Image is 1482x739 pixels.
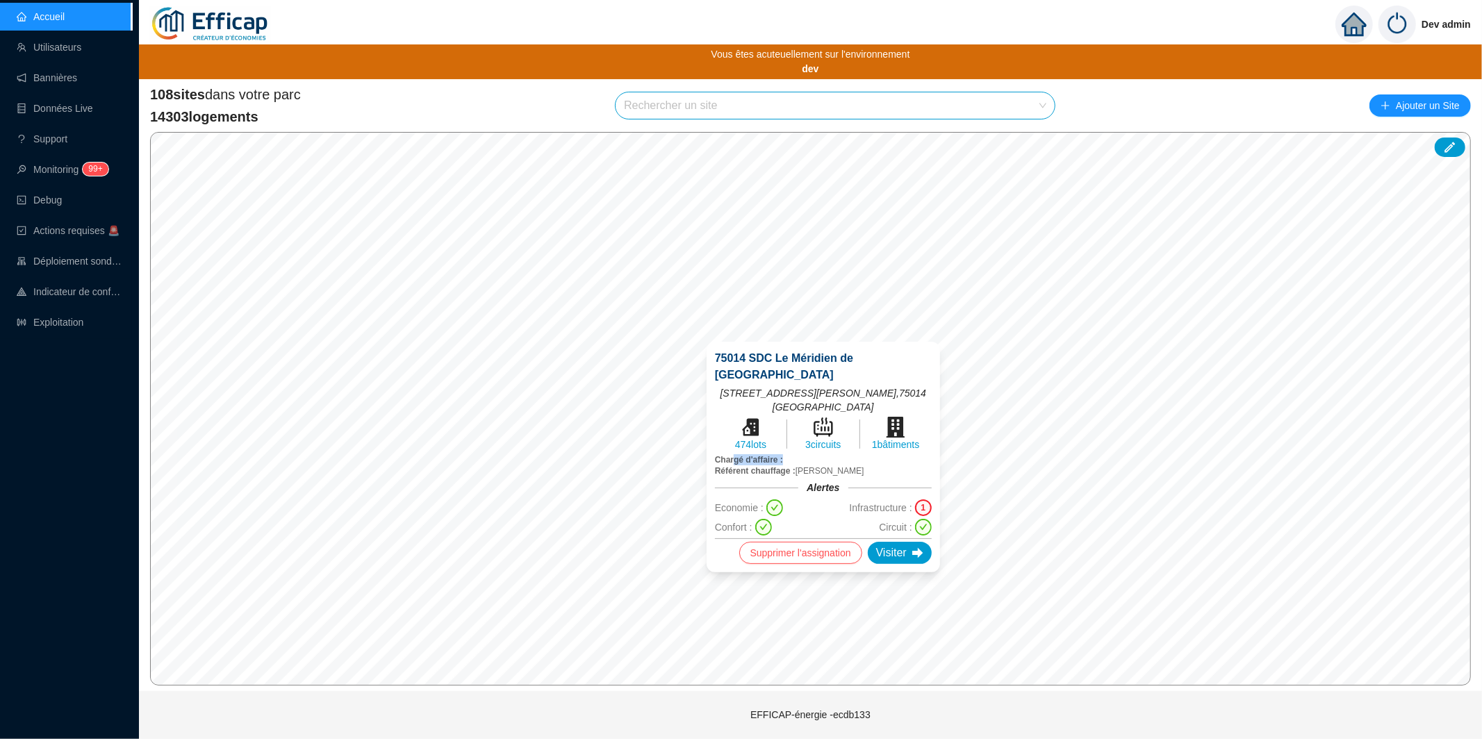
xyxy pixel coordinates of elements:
[715,465,932,476] span: [PERSON_NAME]
[17,226,26,235] span: check-square
[17,317,83,328] a: slidersExploitation
[735,438,766,451] span: 474 lots
[750,709,871,720] span: EFFICAP-énergie - ecdb133
[17,11,65,22] a: homeAccueil
[17,42,81,53] a: teamUtilisateurs
[1396,96,1460,115] span: Ajouter un Site
[915,499,932,516] div: 1
[1422,2,1471,47] span: Dev admin
[802,62,818,76] b: dev
[868,542,932,564] div: Visiter
[17,72,77,83] a: notificationBannières
[715,501,764,515] span: Economie :
[33,225,120,236] span: Actions requises 🚨
[715,455,783,465] span: Chargé d'affaire :
[766,499,783,516] span: check-circle
[150,107,301,126] span: 14303 logements
[872,438,920,451] span: 1 bâtiments
[798,481,848,495] div: Alertes
[1369,94,1471,117] button: Ajouter un Site
[17,286,122,297] a: heat-mapIndicateur de confort
[83,163,108,176] sup: 118
[1378,6,1416,43] img: power
[17,133,67,144] a: questionSupport
[17,103,93,114] a: databaseDonnées Live
[17,164,104,175] a: monitorMonitoring99+
[1342,12,1367,37] span: home
[151,133,1470,685] canvas: Map
[755,519,772,535] span: check-circle
[915,519,932,535] span: check-circle
[139,44,1482,79] div: Vous êtes acuteuellement sur l'environnement
[150,85,301,104] span: dans votre parc
[739,542,862,564] button: Supprimer l'assignation
[750,545,851,561] span: Supprimer l'assignation
[715,386,932,414] span: [STREET_ADDRESS][PERSON_NAME] , 75014 [GEOGRAPHIC_DATA]
[17,256,122,267] a: clusterDéploiement sondes
[150,87,205,102] span: 108 sites
[1381,101,1390,110] span: plus
[850,501,912,515] span: Infrastructure :
[715,466,796,476] span: Référent chauffage :
[879,520,912,534] span: Circuit :
[17,194,62,206] a: codeDebug
[805,438,841,451] span: 3 circuits
[715,350,932,383] span: 75014 SDC Le Méridien de [GEOGRAPHIC_DATA]
[715,520,752,534] span: Confort :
